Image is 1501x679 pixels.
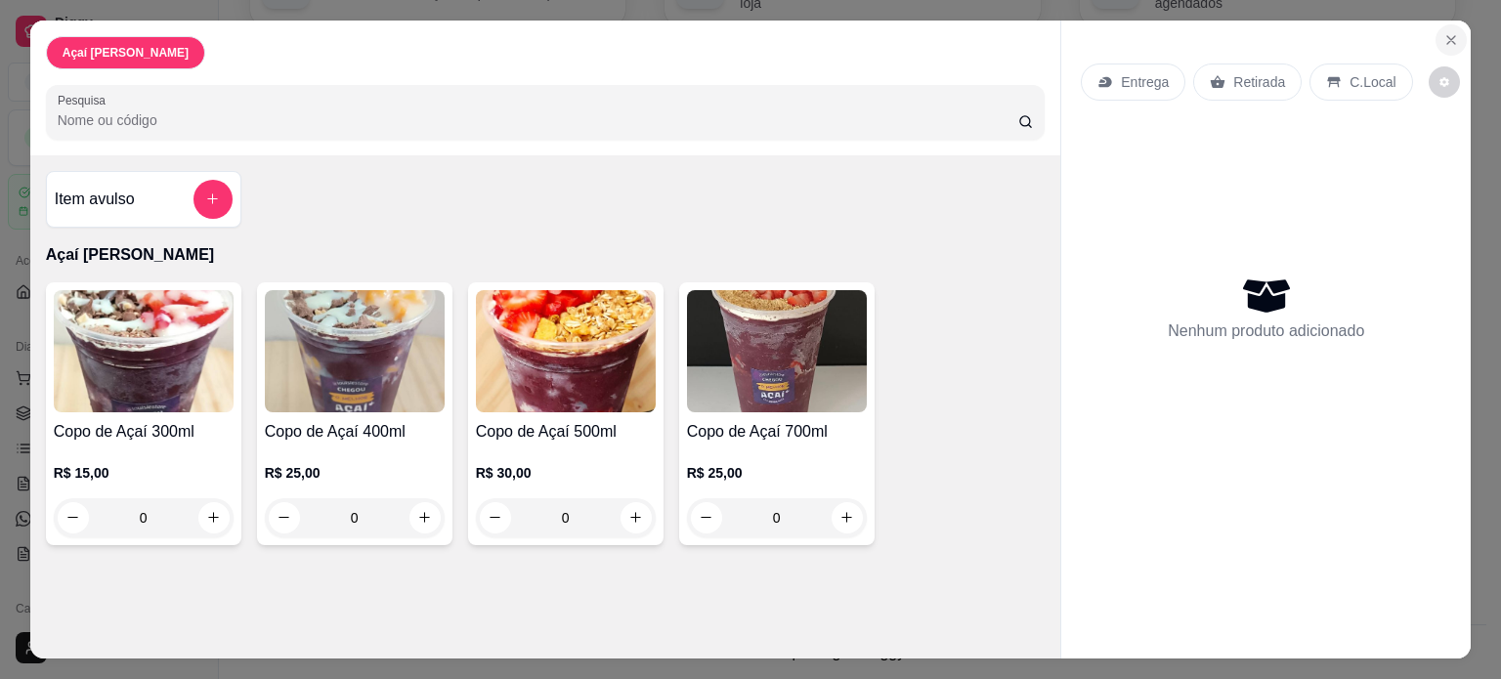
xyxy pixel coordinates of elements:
[46,243,1046,267] p: Açaí [PERSON_NAME]
[265,290,445,412] img: product-image
[1350,72,1395,92] p: C.Local
[265,420,445,444] h4: Copo de Açaí 400ml
[54,420,234,444] h4: Copo de Açaí 300ml
[687,420,867,444] h4: Copo de Açaí 700ml
[687,290,867,412] img: product-image
[476,463,656,483] p: R$ 30,00
[55,188,135,211] h4: Item avulso
[54,290,234,412] img: product-image
[476,290,656,412] img: product-image
[476,420,656,444] h4: Copo de Açaí 500ml
[193,180,233,219] button: add-separate-item
[1233,72,1285,92] p: Retirada
[58,110,1018,130] input: Pesquisa
[1121,72,1169,92] p: Entrega
[63,45,189,61] p: Açaí [PERSON_NAME]
[687,463,867,483] p: R$ 25,00
[58,92,112,108] label: Pesquisa
[54,463,234,483] p: R$ 15,00
[1168,319,1364,343] p: Nenhum produto adicionado
[265,463,445,483] p: R$ 25,00
[1429,66,1460,98] button: decrease-product-quantity
[1436,24,1467,56] button: Close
